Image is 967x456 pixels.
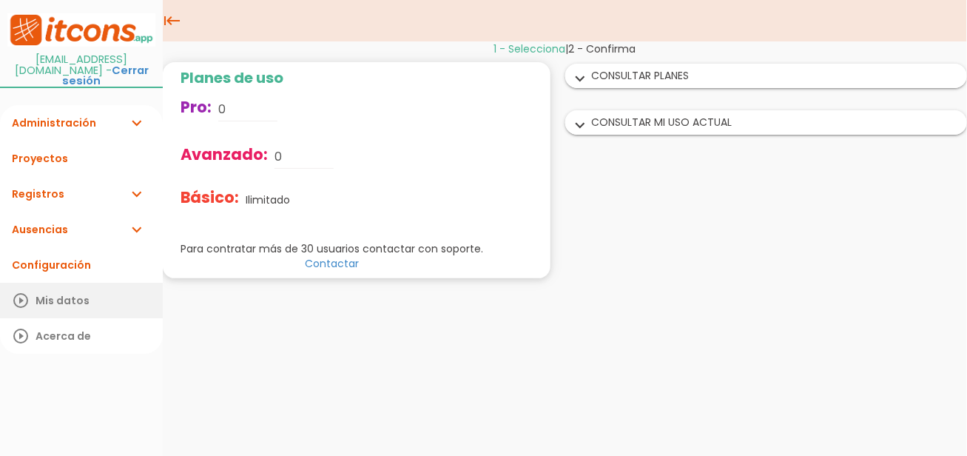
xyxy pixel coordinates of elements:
[12,283,30,318] i: play_circle_outline
[7,13,155,47] img: itcons-logo
[566,64,967,87] div: CONSULTAR PLANES
[163,41,967,56] div: |
[305,256,359,271] a: Contactar
[181,96,212,118] span: Pro:
[569,41,636,56] span: 2 - Confirma
[127,212,145,247] i: expand_more
[127,176,145,212] i: expand_more
[494,41,566,56] span: 1 - Selecciona
[566,111,967,134] div: CONSULTAR MI USO ACTUAL
[181,144,268,165] span: Avanzado:
[62,63,149,89] a: Cerrar sesión
[181,70,483,86] h2: Planes de uso
[181,187,239,208] span: Básico:
[12,318,30,354] i: play_circle_outline
[127,105,145,141] i: expand_more
[181,241,483,256] p: Para contratar más de 30 usuarios contactar con soporte.
[569,116,593,135] i: expand_more
[569,70,593,89] i: expand_more
[246,192,290,207] p: Ilimitado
